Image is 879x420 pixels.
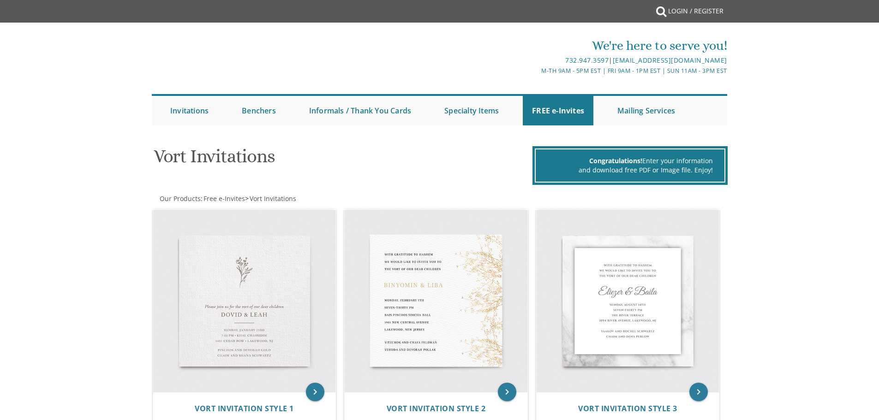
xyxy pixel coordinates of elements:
div: M-Th 9am - 5pm EST | Fri 9am - 1pm EST | Sun 11am - 3pm EST [344,66,727,76]
img: Vort Invitation Style 2 [345,210,527,392]
a: keyboard_arrow_right [689,383,708,401]
img: Vort Invitation Style 1 [153,210,336,392]
a: Mailing Services [608,96,684,125]
a: Benchers [233,96,285,125]
span: Vort Invitation Style 3 [578,403,677,414]
span: > [245,194,296,203]
span: Vort Invitation Style 1 [195,403,294,414]
a: Vort Invitation Style 1 [195,404,294,413]
div: and download free PDF or Image file. Enjoy! [547,166,713,175]
div: Enter your information [547,156,713,166]
a: Informals / Thank You Cards [300,96,420,125]
a: [EMAIL_ADDRESS][DOMAIN_NAME] [613,56,727,65]
a: Vort Invitations [249,194,296,203]
div: : [152,194,440,203]
a: Free e-Invites [203,194,245,203]
a: Vort Invitation Style 2 [387,404,486,413]
a: FREE e-Invites [523,96,593,125]
a: Vort Invitation Style 3 [578,404,677,413]
a: keyboard_arrow_right [306,383,324,401]
a: 732.947.3597 [565,56,609,65]
a: Specialty Items [435,96,508,125]
span: Free e-Invites [203,194,245,203]
div: We're here to serve you! [344,36,727,55]
h1: Vort Invitations [154,146,530,173]
span: Vort Invitations [250,194,296,203]
a: Our Products [159,194,201,203]
img: Vort Invitation Style 3 [537,210,719,392]
span: Vort Invitation Style 2 [387,403,486,414]
a: Invitations [161,96,218,125]
div: | [344,55,727,66]
a: keyboard_arrow_right [498,383,516,401]
span: Congratulations! [589,156,642,165]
